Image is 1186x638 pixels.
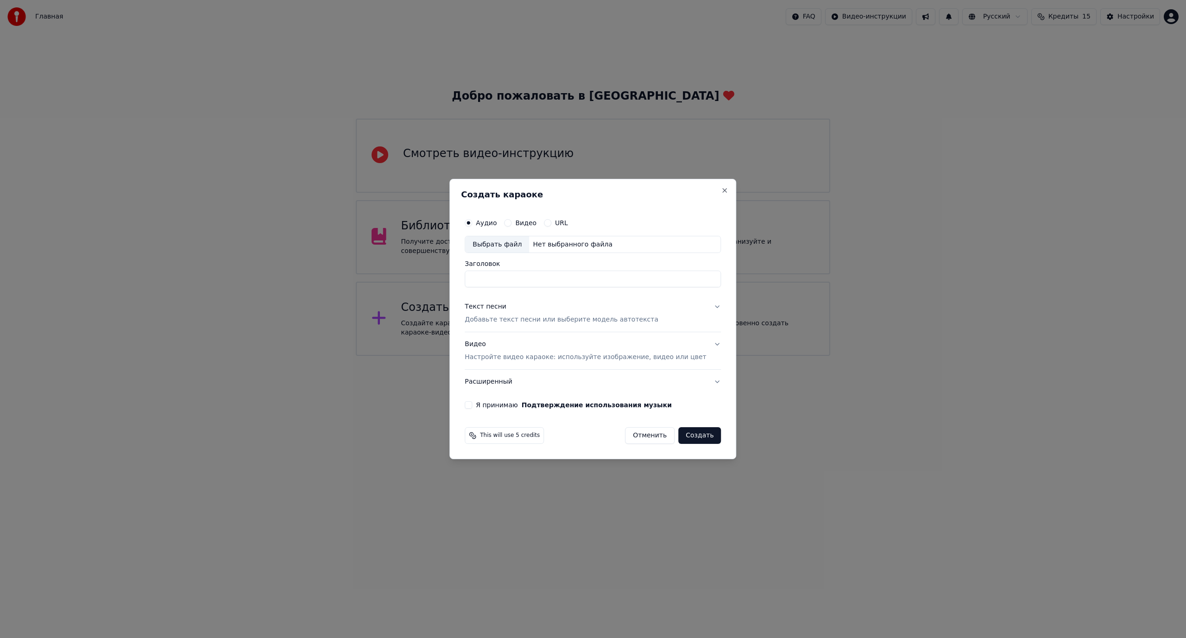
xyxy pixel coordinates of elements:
[625,427,675,444] button: Отменить
[529,240,616,249] div: Нет выбранного файла
[476,220,497,226] label: Аудио
[465,236,529,253] div: Выбрать файл
[461,190,725,199] h2: Создать караоке
[465,261,721,267] label: Заголовок
[678,427,721,444] button: Создать
[515,220,536,226] label: Видео
[522,402,672,408] button: Я принимаю
[480,432,540,439] span: This will use 5 credits
[465,353,706,362] p: Настройте видео караоке: используйте изображение, видео или цвет
[465,340,706,362] div: Видео
[476,402,672,408] label: Я принимаю
[465,333,721,370] button: ВидеоНастройте видео караоке: используйте изображение, видео или цвет
[465,370,721,394] button: Расширенный
[465,295,721,332] button: Текст песниДобавьте текст песни или выберите модель автотекста
[465,316,658,325] p: Добавьте текст песни или выберите модель автотекста
[465,303,506,312] div: Текст песни
[555,220,568,226] label: URL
